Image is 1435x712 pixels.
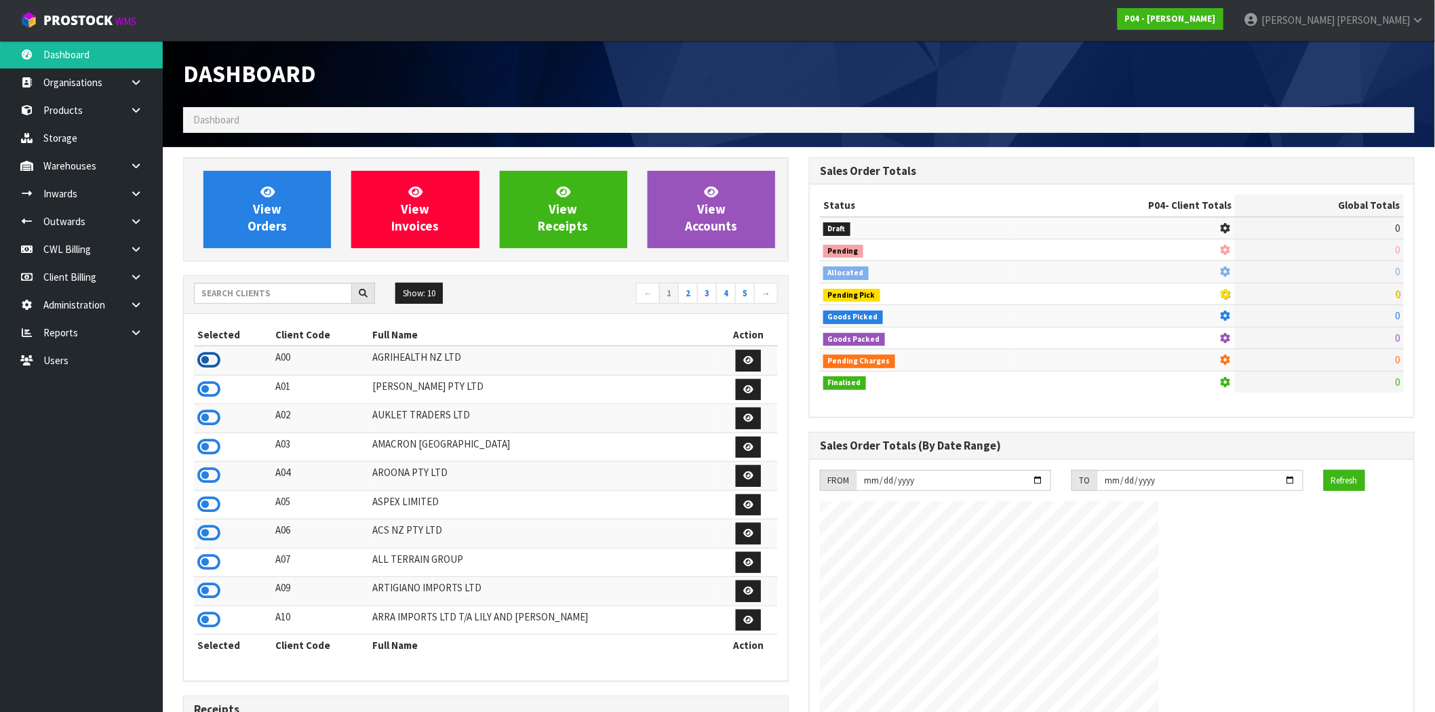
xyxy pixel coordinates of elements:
span: Allocated [823,266,869,280]
span: View Receipts [538,184,589,235]
th: Client Code [272,324,369,346]
td: AMACRON [GEOGRAPHIC_DATA] [369,433,719,462]
input: Search clients [194,283,352,304]
a: ViewOrders [203,171,331,248]
span: View Orders [248,184,287,235]
th: Full Name [369,635,719,656]
td: ARTIGIANO IMPORTS LTD [369,577,719,606]
div: FROM [820,470,856,492]
td: ASPEX LIMITED [369,490,719,519]
button: Show: 10 [395,283,443,304]
span: Goods Packed [823,333,885,347]
th: Action [719,324,778,346]
span: Goods Picked [823,311,883,324]
span: Dashboard [193,113,239,126]
span: 0 [1396,288,1400,300]
span: 0 [1396,353,1400,366]
img: cube-alt.png [20,12,37,28]
th: - Client Totals [1013,195,1236,216]
th: Client Code [272,635,369,656]
a: 1 [659,283,679,304]
td: A07 [272,548,369,577]
th: Action [719,635,778,656]
td: AUKLET TRADERS LTD [369,404,719,433]
span: Pending Pick [823,289,880,302]
small: WMS [115,15,136,28]
td: [PERSON_NAME] PTY LTD [369,375,719,404]
td: ALL TERRAIN GROUP [369,548,719,577]
th: Status [820,195,1013,216]
a: 2 [678,283,698,304]
td: A06 [272,519,369,549]
a: ViewAccounts [648,171,775,248]
th: Selected [194,324,272,346]
td: A01 [272,375,369,404]
span: Draft [823,222,850,236]
td: A04 [272,462,369,491]
span: Pending [823,245,863,258]
td: ACS NZ PTY LTD [369,519,719,549]
a: → [754,283,778,304]
span: Finalised [823,376,866,390]
a: P04 - [PERSON_NAME] [1118,8,1223,30]
nav: Page navigation [496,283,778,306]
th: Full Name [369,324,719,346]
span: Pending Charges [823,355,895,368]
span: 0 [1396,376,1400,389]
strong: P04 - [PERSON_NAME] [1125,13,1216,24]
td: AGRIHEALTH NZ LTD [369,346,719,375]
a: ViewReceipts [500,171,627,248]
a: 3 [697,283,717,304]
button: Refresh [1324,470,1365,492]
td: A10 [272,606,369,635]
a: 5 [735,283,755,304]
span: Dashboard [183,59,316,88]
a: 4 [716,283,736,304]
h3: Sales Order Totals [820,165,1404,178]
td: A00 [272,346,369,375]
td: A05 [272,490,369,519]
td: A09 [272,577,369,606]
a: ← [636,283,660,304]
td: A03 [272,433,369,462]
span: View Invoices [391,184,439,235]
td: ARRA IMPORTS LTD T/A LILY AND [PERSON_NAME] [369,606,719,635]
th: Selected [194,635,272,656]
a: ViewInvoices [351,171,479,248]
span: View Accounts [685,184,737,235]
div: TO [1072,470,1097,492]
td: AROONA PTY LTD [369,462,719,491]
h3: Sales Order Totals (By Date Range) [820,439,1404,452]
span: 0 [1396,309,1400,322]
span: 0 [1396,332,1400,344]
span: ProStock [43,12,113,29]
td: A02 [272,404,369,433]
